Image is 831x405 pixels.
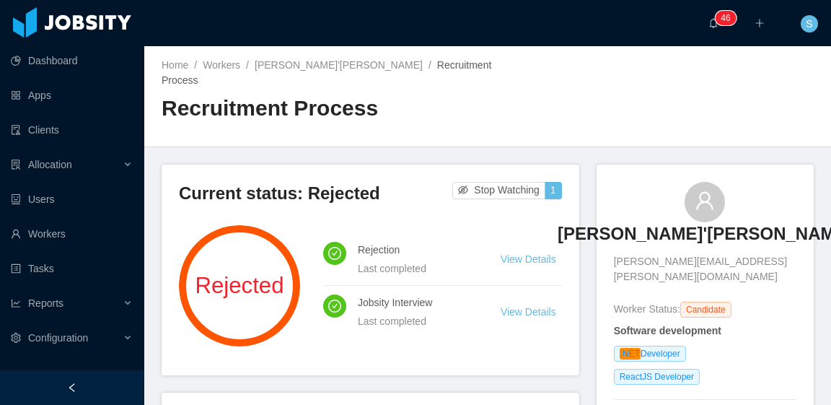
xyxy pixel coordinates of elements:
[501,306,556,318] a: View Details
[358,295,466,310] h4: Jobsity Interview
[28,297,63,309] span: Reports
[28,332,88,344] span: Configuration
[162,94,488,123] h2: Recruitment Process
[194,59,197,71] span: /
[11,219,133,248] a: icon: userWorkers
[28,159,72,170] span: Allocation
[545,182,562,199] button: 1
[11,46,133,75] a: icon: pie-chartDashboard
[11,333,21,343] i: icon: setting
[614,325,721,336] strong: Software development
[255,59,423,71] a: [PERSON_NAME]'[PERSON_NAME]
[428,59,431,71] span: /
[179,274,300,297] span: Rejected
[358,261,466,276] div: Last completed
[179,182,452,205] h3: Current status: Rejected
[203,59,240,71] a: Workers
[328,247,341,260] i: icon: check-circle
[620,348,641,360] em: .NET
[358,242,466,258] h4: Rejection
[452,182,545,199] button: icon: eye-invisibleStop Watching
[11,185,133,214] a: icon: robotUsers
[755,18,765,28] i: icon: plus
[11,81,133,110] a: icon: appstoreApps
[614,369,700,385] span: ReactJS Developer
[715,11,736,25] sup: 46
[11,254,133,283] a: icon: profileTasks
[614,254,796,284] span: [PERSON_NAME][EMAIL_ADDRESS][PERSON_NAME][DOMAIN_NAME]
[328,300,341,313] i: icon: check-circle
[806,15,812,32] span: S
[614,346,686,362] span: Developer
[358,313,466,329] div: Last completed
[680,302,731,318] span: Candidate
[11,298,21,308] i: icon: line-chart
[695,191,715,211] i: icon: user
[246,59,249,71] span: /
[726,11,731,25] p: 6
[721,11,726,25] p: 4
[162,59,188,71] a: Home
[11,116,133,144] a: icon: auditClients
[708,18,718,28] i: icon: bell
[11,160,21,170] i: icon: solution
[614,303,680,315] span: Worker Status:
[501,253,556,265] a: View Details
